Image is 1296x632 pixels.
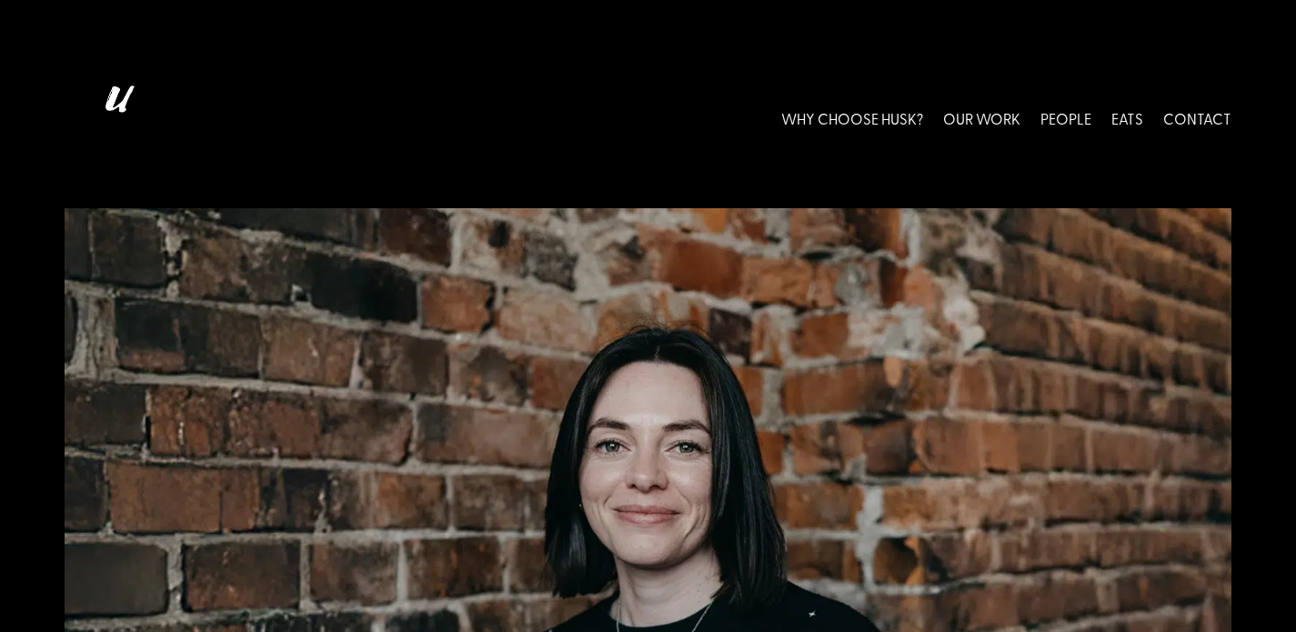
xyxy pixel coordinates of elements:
[1111,78,1143,159] a: EATS
[65,78,165,159] img: Husk logo
[1223,559,1278,614] iframe: Brevo live chat
[781,78,923,159] a: WHY CHOOSE HUSK?
[943,78,1020,159] a: OUR WORK
[1163,78,1231,159] a: CONTACT
[1040,78,1091,159] a: PEOPLE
